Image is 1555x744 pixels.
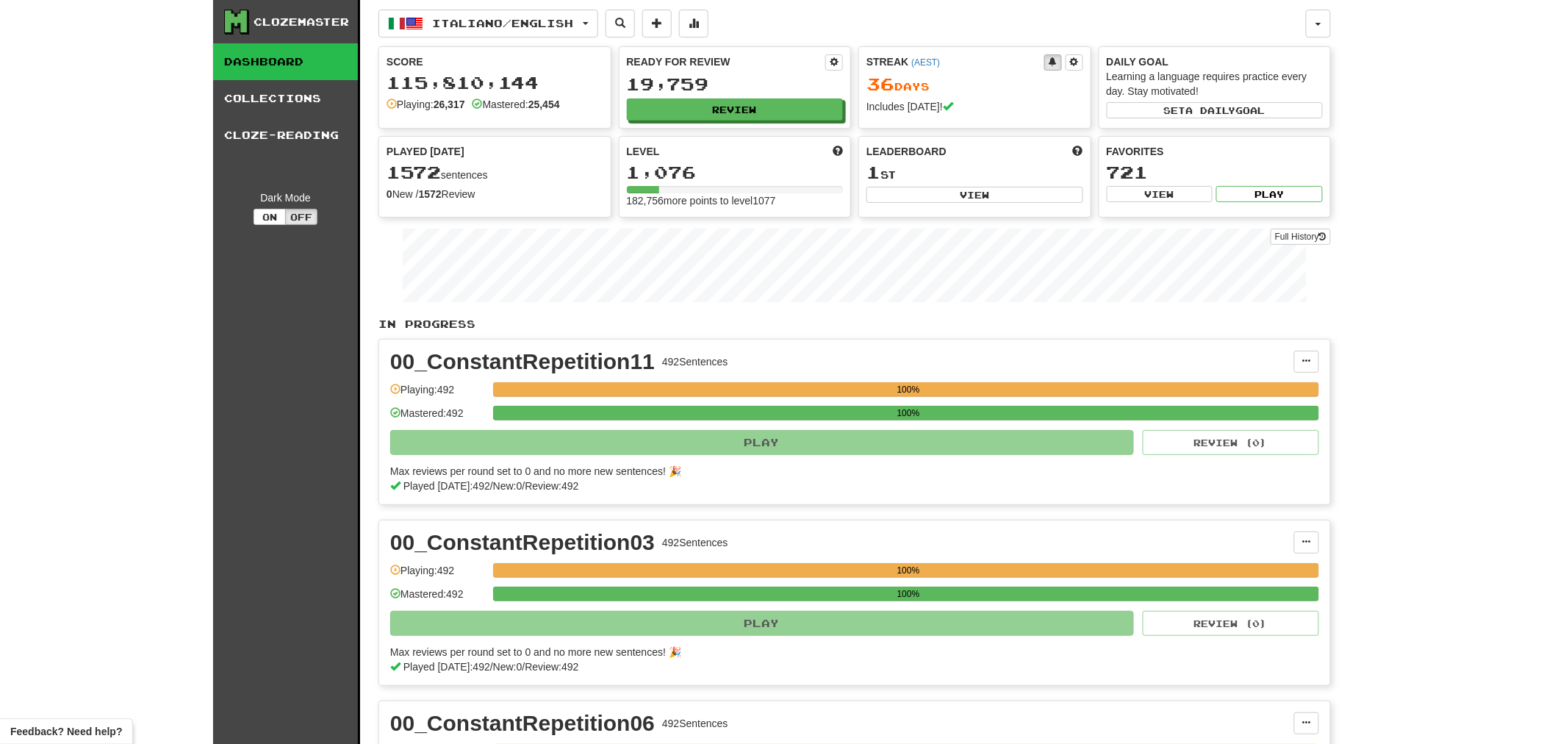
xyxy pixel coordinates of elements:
span: Review: 492 [525,480,578,492]
button: Add sentence to collection [642,10,672,37]
span: New: 0 [493,661,522,673]
div: Day s [866,75,1083,94]
div: Includes [DATE]! [866,99,1083,114]
div: Ready for Review [627,54,826,69]
div: 100% [498,382,1319,397]
div: st [866,163,1083,182]
span: 36 [866,74,894,94]
div: 00_ConstantRepetition03 [390,532,655,554]
div: Mastered: [473,97,560,112]
div: 492 Sentences [662,716,728,731]
span: Played [DATE] [387,144,464,159]
div: Playing: 492 [390,382,486,407]
div: 182,756 more points to level 1077 [627,193,844,208]
span: / [490,661,493,673]
button: Review [627,99,844,121]
a: (AEST) [911,57,940,68]
span: / [490,480,493,492]
div: 100% [498,563,1319,578]
span: Level [627,144,660,159]
div: 492 Sentences [662,535,728,550]
button: Search sentences [606,10,635,37]
span: Score more points to level up [833,144,843,159]
button: View [1107,186,1213,202]
a: Collections [213,80,358,117]
a: Full History [1271,229,1331,245]
div: 721 [1107,163,1324,182]
strong: 0 [387,188,392,200]
span: Review: 492 [525,661,578,673]
span: 1 [866,162,880,182]
strong: 25,454 [528,99,560,110]
div: Playing: [387,97,465,112]
div: New / Review [387,187,603,201]
div: Daily Goal [1107,54,1324,69]
button: Play [1216,186,1323,202]
div: Playing: 492 [390,563,486,587]
button: View [866,187,1083,203]
div: 00_ConstantRepetition06 [390,712,655,734]
div: Score [387,54,603,69]
span: This week in points, UTC [1073,144,1083,159]
button: Seta dailygoal [1107,102,1324,118]
a: Cloze-Reading [213,117,358,154]
span: / [522,480,525,492]
div: Clozemaster [254,15,349,29]
div: Mastered: 492 [390,587,486,611]
span: Italiano / English [433,17,574,29]
span: a daily [1186,105,1236,115]
div: 1,076 [627,163,844,182]
div: Dark Mode [224,190,347,205]
span: Open feedback widget [10,724,122,739]
span: New: 0 [493,480,522,492]
div: sentences [387,163,603,182]
div: 19,759 [627,75,844,93]
div: Max reviews per round set to 0 and no more new sentences! 🎉 [390,645,1310,659]
div: Mastered: 492 [390,406,486,430]
strong: 26,317 [434,99,465,110]
div: 100% [498,587,1319,601]
span: Played [DATE]: 492 [403,661,490,673]
div: Learning a language requires practice every day. Stay motivated! [1107,69,1324,99]
button: Italiano/English [378,10,598,37]
button: On [254,209,286,225]
div: Favorites [1107,144,1324,159]
button: More stats [679,10,708,37]
button: Review (0) [1143,430,1319,455]
p: In Progress [378,317,1331,332]
a: Dashboard [213,43,358,80]
span: Played [DATE]: 492 [403,480,490,492]
button: Review (0) [1143,611,1319,636]
strong: 1572 [419,188,442,200]
button: Off [285,209,317,225]
div: Streak [866,54,1044,69]
span: / [522,661,525,673]
div: 100% [498,406,1319,421]
span: 1572 [387,162,441,182]
button: Play [390,611,1134,636]
button: Play [390,430,1134,455]
div: 00_ConstantRepetition11 [390,351,655,373]
div: 492 Sentences [662,354,728,369]
div: Max reviews per round set to 0 and no more new sentences! 🎉 [390,464,1310,479]
div: 115,810,144 [387,74,603,92]
span: Leaderboard [866,144,947,159]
